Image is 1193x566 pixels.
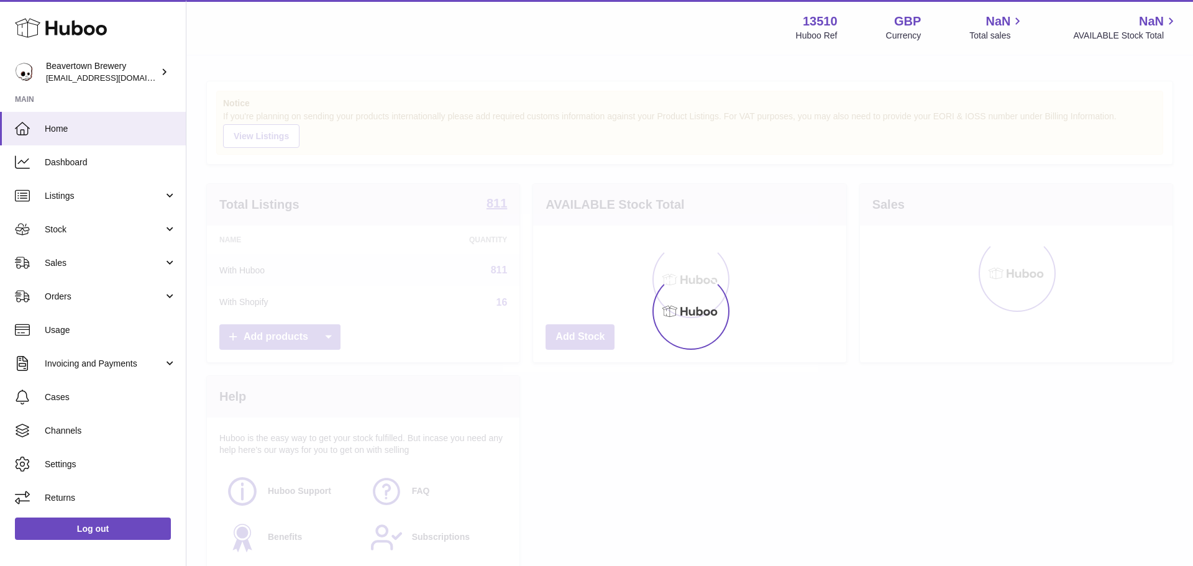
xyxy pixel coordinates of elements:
div: Beavertown Brewery [46,60,158,84]
span: NaN [1139,13,1164,30]
strong: 13510 [803,13,838,30]
span: Sales [45,257,163,269]
a: NaN Total sales [969,13,1025,42]
span: Invoicing and Payments [45,358,163,370]
span: Channels [45,425,176,437]
div: Currency [886,30,921,42]
span: Settings [45,459,176,470]
span: AVAILABLE Stock Total [1073,30,1178,42]
span: Usage [45,324,176,336]
span: Listings [45,190,163,202]
span: Cases [45,391,176,403]
a: NaN AVAILABLE Stock Total [1073,13,1178,42]
span: Home [45,123,176,135]
span: [EMAIL_ADDRESS][DOMAIN_NAME] [46,73,183,83]
span: Orders [45,291,163,303]
span: NaN [985,13,1010,30]
span: Total sales [969,30,1025,42]
span: Returns [45,492,176,504]
img: internalAdmin-13510@internal.huboo.com [15,63,34,81]
span: Dashboard [45,157,176,168]
strong: GBP [894,13,921,30]
a: Log out [15,518,171,540]
div: Huboo Ref [796,30,838,42]
span: Stock [45,224,163,235]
